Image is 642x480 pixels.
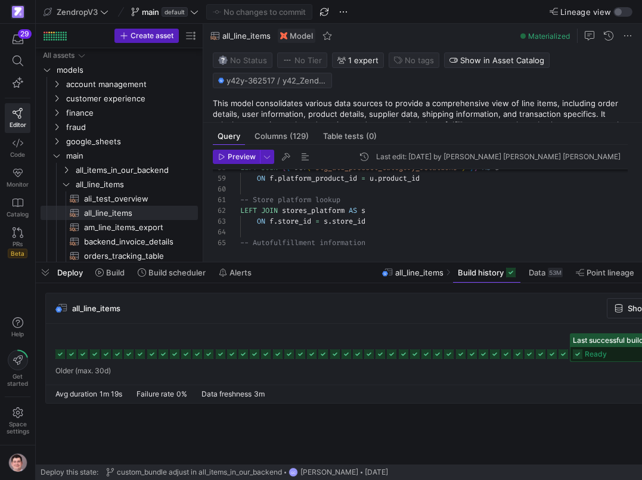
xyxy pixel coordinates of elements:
[57,7,98,17] span: ZendropV3
[41,206,198,220] a: all_line_items​​​​​​​​​​
[41,163,198,177] div: Press SPACE to select this row.
[8,453,27,472] img: https://storage.googleapis.com/y42-prod-data-exchange/images/G2kHvxVlt02YItTmblwfhPy4mK5SfUxFU6Tr...
[41,191,198,206] a: ali_test_overview​​​​​​​​​​
[114,29,179,43] button: Create asset
[5,2,30,22] a: https://storage.googleapis.com/y42-prod-data-exchange/images/qZXOSqkTtPuVcXVzF40oUlM07HVTwZXfPK0U...
[240,195,340,205] span: -- Store platform lookup
[76,163,196,177] span: all_items_in_our_backend
[41,120,198,134] div: Press SPACE to select this row.
[41,106,198,120] div: Press SPACE to select this row.
[117,468,282,476] span: custom_bundle adjust in all_items_in_our_backend
[5,193,30,222] a: Catalog
[5,133,30,163] a: Code
[315,216,320,226] span: =
[41,91,198,106] div: Press SPACE to select this row.
[131,32,173,40] span: Create asset
[213,150,260,164] button: Preview
[213,73,332,88] button: y42y-362517 / y42_ZendropV3_main / all_line_items
[12,6,24,18] img: https://storage.googleapis.com/y42-prod-data-exchange/images/qZXOSqkTtPuVcXVzF40oUlM07HVTwZXfPK0U...
[277,52,327,68] button: No tierNo Tier
[7,373,28,387] span: Get started
[283,55,292,65] img: No tier
[228,153,256,161] span: Preview
[523,262,568,283] button: Data53M
[41,249,198,263] a: orders_tracking_table​​​​​​​​​​
[218,132,240,140] span: Query
[103,464,391,480] button: custom_bundle adjust in all_items_in_our_backendGC[PERSON_NAME][DATE]
[213,205,226,216] div: 62
[274,174,278,183] span: .
[41,234,198,249] a: backend_invoice_details​​​​​​​​​​
[57,268,83,277] span: Deploy
[41,206,198,220] div: Press SPACE to select this row.
[57,63,196,77] span: models
[41,4,111,20] button: ZendropV3
[213,184,226,194] div: 60
[41,220,198,234] a: am_line_items_export​​​​​​​​​​
[84,249,184,263] span: orders_tracking_table​​​​​​​​​​
[222,31,271,41] span: all_line_items
[213,173,226,184] div: 59
[255,132,309,140] span: Columns
[213,237,226,248] div: 65
[213,262,257,283] button: Alerts
[278,174,357,183] span: platform_product_id
[529,268,545,277] span: Data
[254,389,265,398] span: 3m
[84,235,184,249] span: backend_invoice_details​​​​​​​​​​
[10,121,26,128] span: Editor
[7,420,29,435] span: Space settings
[240,206,257,215] span: LEFT
[289,467,298,477] div: GC
[41,220,198,234] div: Press SPACE to select this row.
[348,55,379,65] span: 1 expert
[5,29,30,50] button: 29
[18,29,32,39] div: 29
[43,51,75,60] div: All assets
[148,268,206,277] span: Build scheduler
[374,174,378,183] span: .
[84,206,184,220] span: all_line_items​​​​​​​​​​
[218,55,267,65] span: No Status
[5,163,30,193] a: Monitor
[213,227,226,237] div: 64
[5,312,30,343] button: Help
[323,132,377,140] span: Table tests
[162,7,188,17] span: default
[213,216,226,227] div: 63
[5,345,30,392] button: Getstarted
[349,206,357,215] span: AS
[66,92,196,106] span: customer experience
[452,262,521,283] button: Build history
[41,191,198,206] div: Press SPACE to select this row.
[41,148,198,163] div: Press SPACE to select this row.
[7,210,29,218] span: Catalog
[55,389,97,398] span: Avg duration
[7,181,29,188] span: Monitor
[278,216,311,226] span: store_id
[328,216,332,226] span: .
[366,132,377,140] span: (0)
[218,55,228,65] img: No status
[269,216,274,226] span: f
[332,52,384,68] button: 1 expert
[41,63,198,77] div: Press SPACE to select this row.
[176,389,187,398] span: 0%
[332,216,365,226] span: store_id
[361,206,365,215] span: s
[240,238,365,247] span: -- Autofulfillment information
[84,221,184,234] span: am_line_items_export​​​​​​​​​​
[100,389,122,398] span: 1m 19s
[378,174,420,183] span: product_id
[389,52,439,68] button: No tags
[72,304,120,313] span: all_line_items
[290,132,309,140] span: (129)
[201,389,252,398] span: Data freshness
[300,468,358,476] span: [PERSON_NAME]
[570,262,640,283] button: Point lineage
[283,55,322,65] span: No Tier
[213,98,637,151] p: This model consolidates various data sources to provide a comprehensive view of line items, inclu...
[324,216,328,226] span: s
[41,468,98,476] span: Deploy this state:
[227,76,327,85] span: y42y-362517 / y42_ZendropV3_main / all_line_items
